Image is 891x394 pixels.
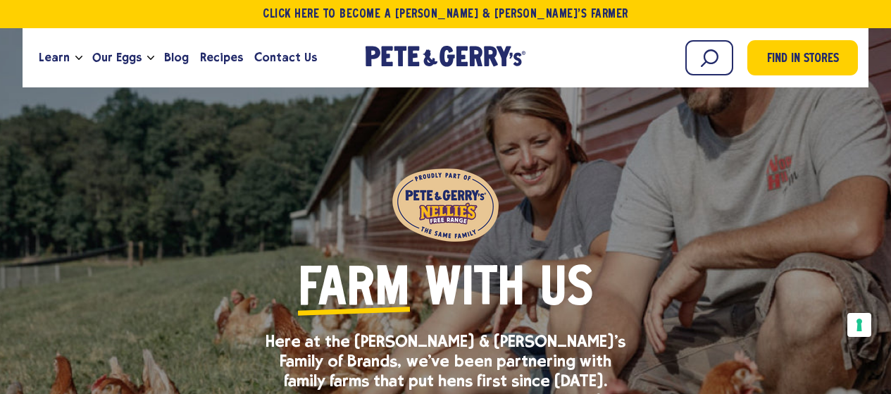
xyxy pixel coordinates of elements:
[92,49,142,66] span: Our Eggs
[425,264,525,317] span: with
[164,49,189,66] span: Blog
[33,39,75,77] a: Learn
[747,40,858,75] a: Find in Stores
[194,39,249,77] a: Recipes
[158,39,194,77] a: Blog
[75,56,82,61] button: Open the dropdown menu for Learn
[847,313,871,337] button: Your consent preferences for tracking technologies
[249,39,323,77] a: Contact Us
[298,264,410,317] span: Farm
[147,56,154,61] button: Open the dropdown menu for Our Eggs
[200,49,243,66] span: Recipes
[39,49,70,66] span: Learn
[767,50,839,69] span: Find in Stores
[685,40,733,75] input: Search
[254,49,317,66] span: Contact Us
[87,39,147,77] a: Our Eggs
[540,264,593,317] span: Us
